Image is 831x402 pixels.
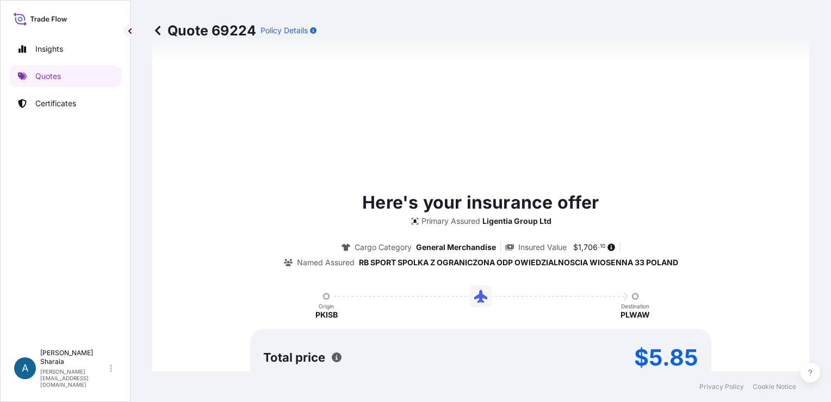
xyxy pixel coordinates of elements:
[40,368,108,388] p: [PERSON_NAME][EMAIL_ADDRESS][DOMAIN_NAME]
[152,22,256,39] p: Quote 69224
[482,216,551,227] p: Ligentia Group Ltd
[598,245,600,248] span: .
[584,243,598,251] span: 706
[9,38,121,60] a: Insights
[355,242,412,253] p: Cargo Category
[359,257,678,268] p: RB SPORT SPOLKA Z OGRANICZONA ODP OWIEDZIALNOSCIA WIOSENNA 33 POLAND
[22,363,28,374] span: A
[315,309,338,320] p: PKISB
[40,349,108,366] p: [PERSON_NAME] Sharaia
[634,349,698,366] p: $5.85
[621,303,649,309] p: Destination
[35,44,63,54] p: Insights
[416,242,496,253] p: General Merchandise
[319,303,334,309] p: Origin
[261,25,308,36] p: Policy Details
[578,243,581,251] span: 1
[621,309,650,320] p: PLWAW
[35,98,76,109] p: Certificates
[753,382,796,391] a: Cookie Notice
[35,71,61,82] p: Quotes
[9,93,121,114] a: Certificates
[573,243,578,251] span: $
[9,65,121,87] a: Quotes
[421,216,480,227] p: Primary Assured
[362,190,599,216] p: Here's your insurance offer
[263,352,325,363] p: Total price
[699,382,744,391] a: Privacy Policy
[518,242,567,253] p: Insured Value
[297,257,355,268] p: Named Assured
[581,243,584,251] span: ,
[600,245,605,248] span: 10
